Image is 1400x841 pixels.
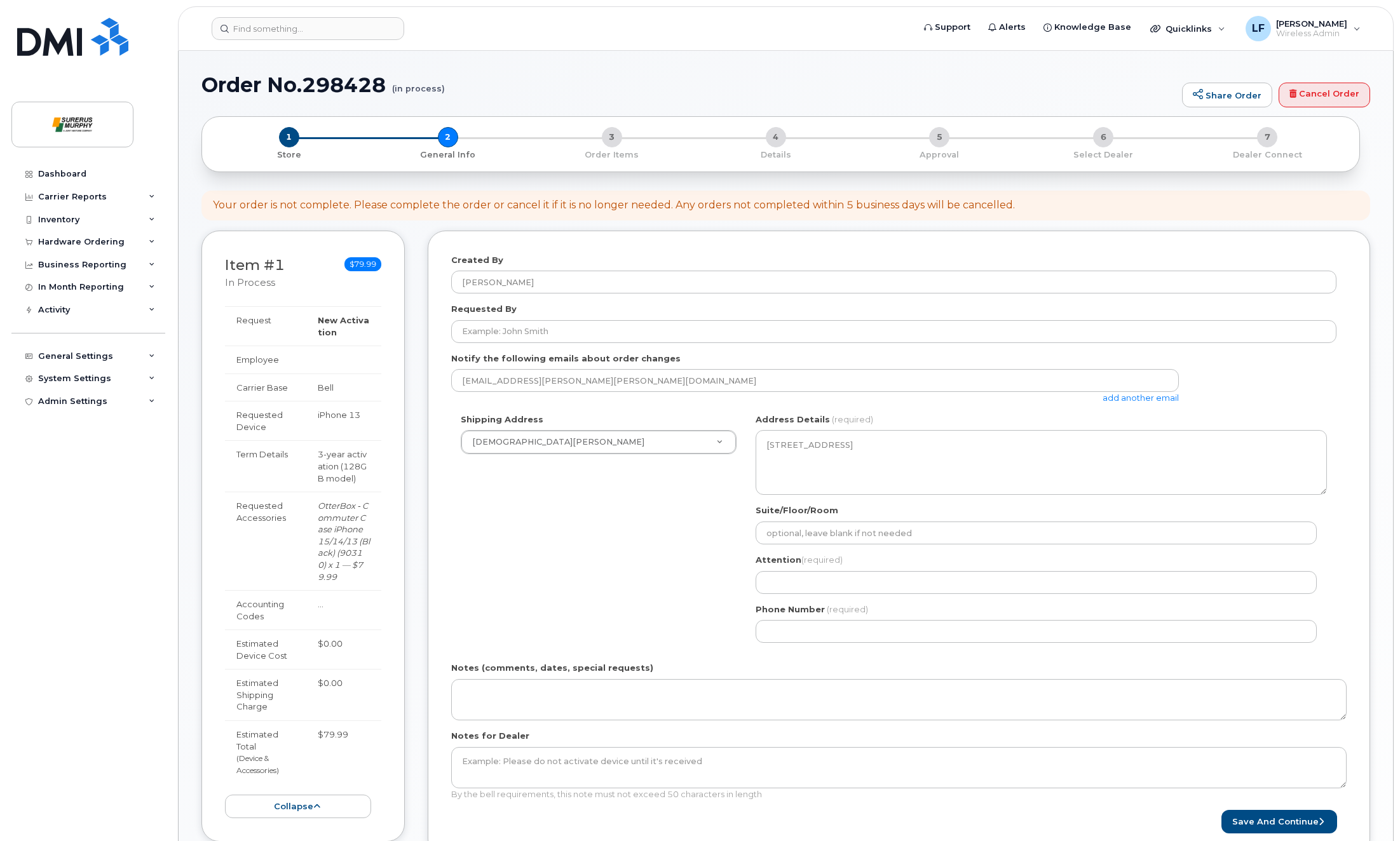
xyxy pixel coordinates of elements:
[756,414,830,426] label: Address Details
[451,353,681,365] label: Notify the following emails about order changes
[225,720,306,783] td: Estimated Total
[217,149,361,161] p: Store
[318,599,323,609] span: …
[306,401,382,440] td: iPhone 13
[306,440,382,492] td: 3-year activation (128GB model)
[306,720,382,783] td: $79.99
[756,521,1317,544] input: optional, leave blank if not needed
[306,629,382,669] td: $0.00
[236,753,279,775] small: (Device & Accessories)
[306,373,382,401] td: Bell
[344,257,381,271] span: $79.99
[801,555,843,565] span: (required)
[225,669,306,720] td: Estimated Shipping Charge
[225,590,306,629] td: Accounting Codes
[461,414,543,426] label: Shipping Address
[756,603,825,616] label: Phone Number
[1221,810,1337,833] button: Save and Continue
[318,501,370,581] i: OtterBox - Commuter Case iPhone 15/14/13 (Black) (90310) x 1 — $79.99
[213,198,1015,213] div: Your order is not complete. Please complete the order or cancel it if it is no longer needed. Any...
[318,315,369,337] strong: New Activation
[472,437,644,447] span: Surerus Murphy
[225,277,275,288] small: in process
[451,254,503,266] label: Created By
[225,306,306,346] td: Request
[225,440,306,492] td: Term Details
[225,492,306,590] td: Requested Accessories
[1279,83,1370,108] a: Cancel Order
[279,127,299,147] span: 1
[225,257,285,290] h3: Item #1
[392,74,445,93] small: (in process)
[306,669,382,720] td: $0.00
[225,346,306,373] td: Employee
[1103,393,1179,403] a: add another email
[201,74,1176,96] h1: Order No.298428
[451,789,762,799] span: By the bell requirements, this note must not exceed 50 characters in length
[225,795,371,818] button: collapse
[832,414,873,424] span: (required)
[225,373,306,401] td: Carrier Base
[451,730,529,742] label: Notes for Dealer
[225,401,306,440] td: Requested Device
[756,504,838,516] label: Suite/Floor/Room
[1182,83,1272,108] a: Share Order
[212,147,366,161] a: 1 Store
[451,320,1336,343] input: Example: John Smith
[451,662,653,674] label: Notes (comments, dates, special requests)
[827,604,868,614] span: (required)
[451,369,1179,392] input: Example: john@appleseed.com
[225,629,306,669] td: Estimated Device Cost
[756,554,843,566] label: Attention
[461,431,736,454] a: [DEMOGRAPHIC_DATA][PERSON_NAME]
[451,303,517,315] label: Requested By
